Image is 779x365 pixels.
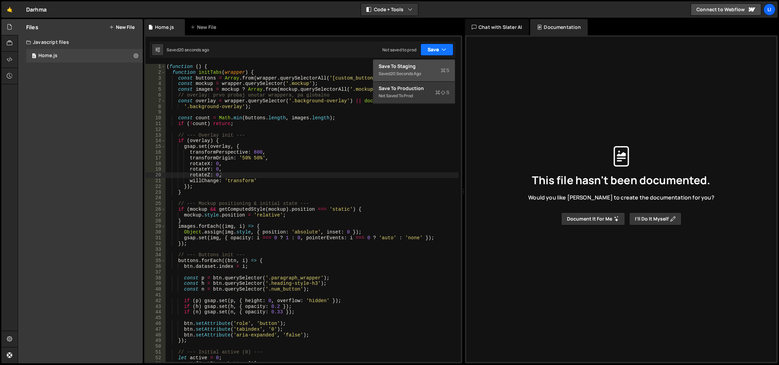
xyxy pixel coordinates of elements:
div: 33 [145,247,166,253]
button: Code + Tools [361,3,418,16]
div: Saved [379,70,449,78]
div: 23 [145,190,166,195]
div: 12 [145,127,166,133]
div: 20 seconds ago [179,47,209,53]
div: 30 [145,229,166,235]
h2: Files [26,23,38,31]
div: 1 [145,64,166,70]
div: 7 [145,98,166,104]
div: 49 [145,338,166,344]
div: Darhma [26,5,47,14]
div: 19 [145,167,166,172]
div: New File [190,24,219,31]
div: 40 [145,286,166,292]
span: Would you like [PERSON_NAME] to create the documentation for you? [528,194,714,201]
div: Home.js [155,24,174,31]
button: Save to ProductionS Not saved to prod [373,82,455,104]
button: Save to StagingS Saved20 seconds ago [373,59,455,82]
button: I’ll do it myself [629,212,681,225]
div: 20 [145,172,166,178]
div: 20 seconds ago [391,71,421,76]
div: 39 [145,281,166,286]
div: 35 [145,258,166,264]
div: Javascript files [18,35,143,49]
div: 14 [145,138,166,144]
div: 10 [145,115,166,121]
button: Document it for me [561,212,625,225]
div: 41 [145,292,166,298]
span: S [435,89,449,96]
div: 21 [145,178,166,184]
div: 22 [145,184,166,190]
div: 28 [145,218,166,224]
div: 25 [145,201,166,207]
button: New File [109,24,135,30]
div: Documentation [530,19,588,35]
div: 8 [145,104,166,110]
div: 3 [145,75,166,81]
div: 4 [145,81,166,87]
div: 43 [145,304,166,310]
div: 42 [145,298,166,304]
div: 16 [145,150,166,155]
div: Save to Staging [379,63,449,70]
div: 17406/48506.js [26,49,143,63]
div: 52 [145,355,166,361]
div: 45 [145,315,166,321]
div: 34 [145,252,166,258]
span: 0 [32,54,36,59]
span: This file hasn't been documented. [532,175,710,186]
div: 37 [145,270,166,275]
div: 9 [145,109,166,115]
div: Not saved to prod [379,92,449,100]
div: 48 [145,332,166,338]
div: 46 [145,321,166,327]
div: Saved [167,47,209,53]
div: 51 [145,349,166,355]
div: 50 [145,344,166,349]
div: 24 [145,195,166,201]
div: 29 [145,224,166,229]
div: Save to Production [379,85,449,92]
div: 31 [145,235,166,241]
div: 2 [145,70,166,75]
button: Save [420,44,453,56]
div: 26 [145,207,166,212]
a: 🤙 [1,1,18,18]
div: Chat with Slater AI [465,19,529,35]
div: 38 [145,275,166,281]
div: Not saved to prod [382,47,416,53]
div: 44 [145,309,166,315]
div: 15 [145,144,166,150]
div: 17 [145,155,166,161]
div: Code + Tools [373,59,455,104]
div: 47 [145,327,166,332]
span: S [441,67,449,74]
div: 27 [145,212,166,218]
div: 6 [145,92,166,98]
a: Connect to Webflow [691,3,761,16]
div: 32 [145,241,166,247]
div: 13 [145,133,166,138]
div: Home.js [38,53,57,59]
div: 11 [145,121,166,127]
div: 5 [145,87,166,92]
div: 36 [145,264,166,270]
div: 18 [145,161,166,167]
a: Li [763,3,776,16]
